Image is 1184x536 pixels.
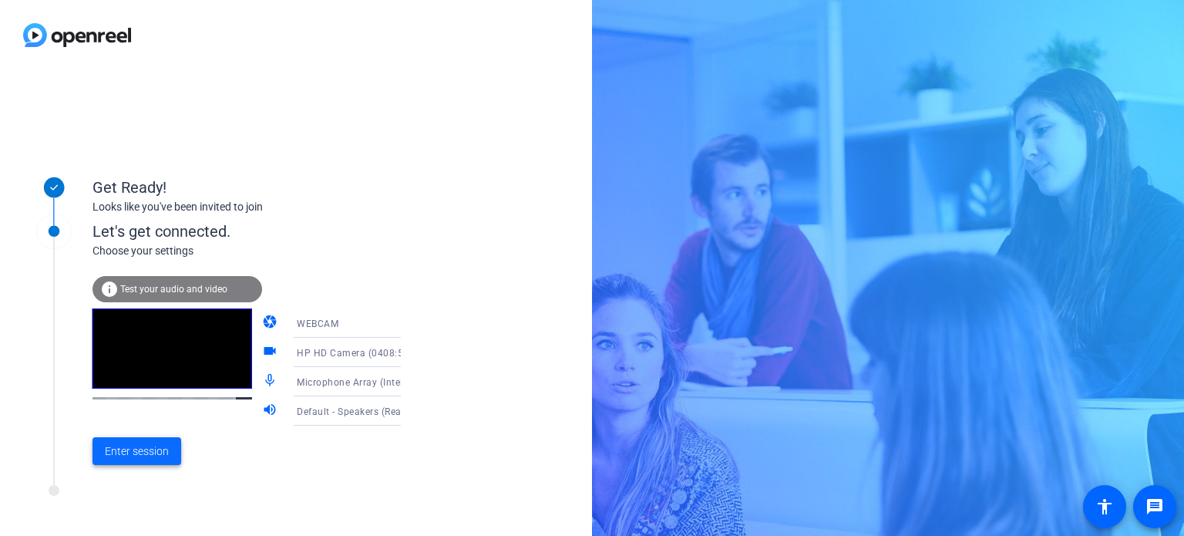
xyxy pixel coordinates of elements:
[92,199,401,215] div: Looks like you've been invited to join
[262,373,281,391] mat-icon: mic_none
[297,319,338,329] span: WEBCAM
[297,346,423,359] span: HP HD Camera (0408:534c)
[92,220,432,243] div: Let's get connected.
[92,243,432,259] div: Choose your settings
[100,280,119,298] mat-icon: info
[297,405,463,417] span: Default - Speakers (Realtek(R) Audio)
[92,437,181,465] button: Enter session
[297,376,638,388] span: Microphone Array (Intel® Smart Sound Technology for Digital Microphones)
[1095,497,1114,516] mat-icon: accessibility
[262,402,281,420] mat-icon: volume_up
[105,443,169,460] span: Enter session
[1145,497,1164,516] mat-icon: message
[120,284,227,295] span: Test your audio and video
[92,176,401,199] div: Get Ready!
[262,343,281,362] mat-icon: videocam
[262,314,281,332] mat-icon: camera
